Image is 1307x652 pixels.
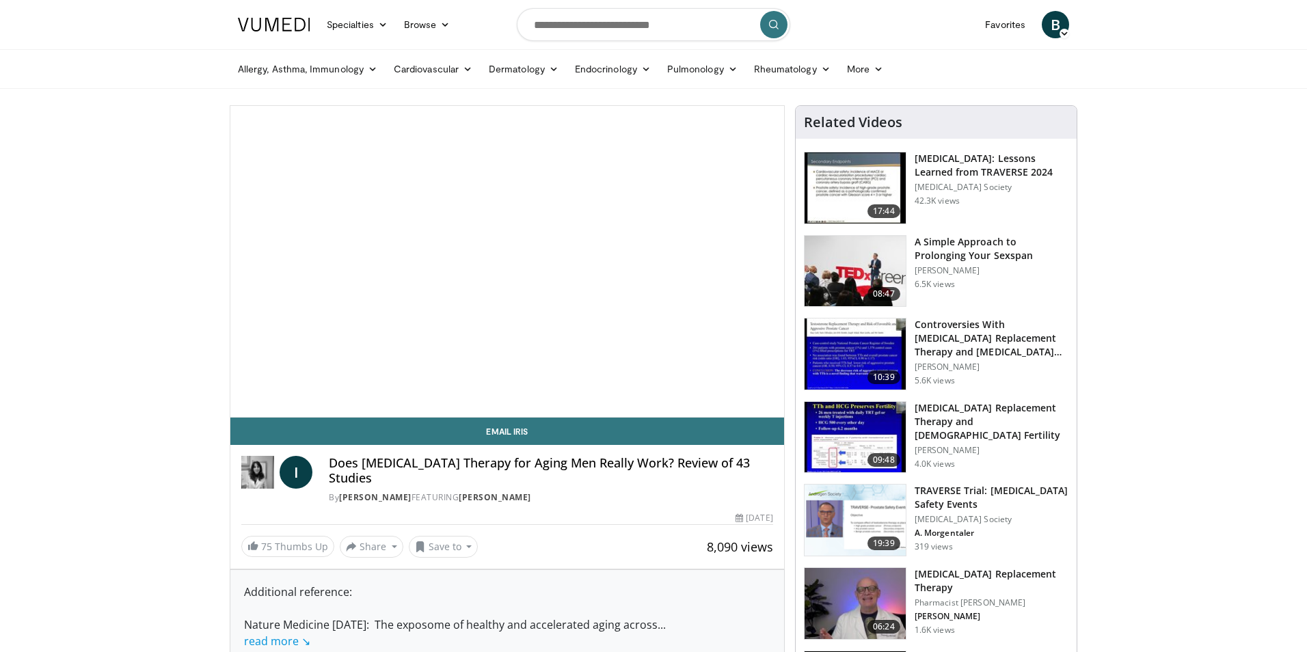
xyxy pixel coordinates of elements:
[396,11,459,38] a: Browse
[329,456,773,485] h4: Does [MEDICAL_DATA] Therapy for Aging Men Really Work? Review of 43 Studies
[915,597,1068,608] p: Pharmacist [PERSON_NAME]
[805,568,906,639] img: e23de6d5-b3cf-4de1-8780-c4eec047bbc0.150x105_q85_crop-smart_upscale.jpg
[805,402,906,473] img: 58e29ddd-d015-4cd9-bf96-f28e303b730c.150x105_q85_crop-smart_upscale.jpg
[804,567,1068,640] a: 06:24 [MEDICAL_DATA] Replacement Therapy Pharmacist [PERSON_NAME] [PERSON_NAME] 1.6K views
[915,235,1068,262] h3: A Simple Approach to Prolonging Your Sexspan
[915,528,1068,539] p: A. Morgentaler
[804,484,1068,556] a: 19:39 TRAVERSE Trial: [MEDICAL_DATA] Safety Events [MEDICAL_DATA] Society A. Morgentaler 319 views
[915,265,1068,276] p: [PERSON_NAME]
[804,235,1068,308] a: 08:47 A Simple Approach to Prolonging Your Sexspan [PERSON_NAME] 6.5K views
[230,418,784,445] a: Email Iris
[804,114,902,131] h4: Related Videos
[867,287,900,301] span: 08:47
[567,55,659,83] a: Endocrinology
[230,55,386,83] a: Allergy, Asthma, Immunology
[915,459,955,470] p: 4.0K views
[867,536,900,550] span: 19:39
[804,152,1068,224] a: 17:44 [MEDICAL_DATA]: Lessons Learned from TRAVERSE 2024 [MEDICAL_DATA] Society 42.3K views
[241,536,334,557] a: 75 Thumbs Up
[517,8,790,41] input: Search topics, interventions
[915,182,1068,193] p: [MEDICAL_DATA] Society
[915,514,1068,525] p: [MEDICAL_DATA] Society
[915,611,1068,622] p: [PERSON_NAME]
[261,540,272,553] span: 75
[230,106,784,418] video-js: Video Player
[915,375,955,386] p: 5.6K views
[977,11,1034,38] a: Favorites
[805,152,906,223] img: 1317c62a-2f0d-4360-bee0-b1bff80fed3c.150x105_q85_crop-smart_upscale.jpg
[805,318,906,390] img: 418933e4-fe1c-4c2e-be56-3ce3ec8efa3b.150x105_q85_crop-smart_upscale.jpg
[867,370,900,384] span: 10:39
[915,401,1068,442] h3: [MEDICAL_DATA] Replacement Therapy and [DEMOGRAPHIC_DATA] Fertility
[804,318,1068,390] a: 10:39 Controversies With [MEDICAL_DATA] Replacement Therapy and [MEDICAL_DATA] Can… [PERSON_NAME]...
[339,491,412,503] a: [PERSON_NAME]
[241,456,274,489] img: Dr. Iris Gorfinkel
[915,541,953,552] p: 319 views
[915,195,960,206] p: 42.3K views
[238,18,310,31] img: VuMedi Logo
[867,453,900,467] span: 09:48
[409,536,479,558] button: Save to
[915,362,1068,372] p: [PERSON_NAME]
[746,55,839,83] a: Rheumatology
[244,634,310,649] a: read more ↘
[915,318,1068,359] h3: Controversies With [MEDICAL_DATA] Replacement Therapy and [MEDICAL_DATA] Can…
[804,401,1068,474] a: 09:48 [MEDICAL_DATA] Replacement Therapy and [DEMOGRAPHIC_DATA] Fertility [PERSON_NAME] 4.0K views
[459,491,531,503] a: [PERSON_NAME]
[867,204,900,218] span: 17:44
[244,617,666,649] span: ...
[915,445,1068,456] p: [PERSON_NAME]
[805,236,906,307] img: c4bd4661-e278-4c34-863c-57c104f39734.150x105_q85_crop-smart_upscale.jpg
[707,539,773,555] span: 8,090 views
[481,55,567,83] a: Dermatology
[915,567,1068,595] h3: [MEDICAL_DATA] Replacement Therapy
[736,512,772,524] div: [DATE]
[386,55,481,83] a: Cardiovascular
[915,279,955,290] p: 6.5K views
[329,491,773,504] div: By FEATURING
[805,485,906,556] img: 9812f22f-d817-4923-ae6c-a42f6b8f1c21.png.150x105_q85_crop-smart_upscale.png
[915,152,1068,179] h3: [MEDICAL_DATA]: Lessons Learned from TRAVERSE 2024
[1042,11,1069,38] a: B
[915,484,1068,511] h3: TRAVERSE Trial: [MEDICAL_DATA] Safety Events
[915,625,955,636] p: 1.6K views
[340,536,403,558] button: Share
[244,584,770,649] div: Additional reference: Nature Medicine [DATE]: The exposome of healthy and accelerated aging across
[867,620,900,634] span: 06:24
[280,456,312,489] a: I
[839,55,891,83] a: More
[319,11,396,38] a: Specialties
[659,55,746,83] a: Pulmonology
